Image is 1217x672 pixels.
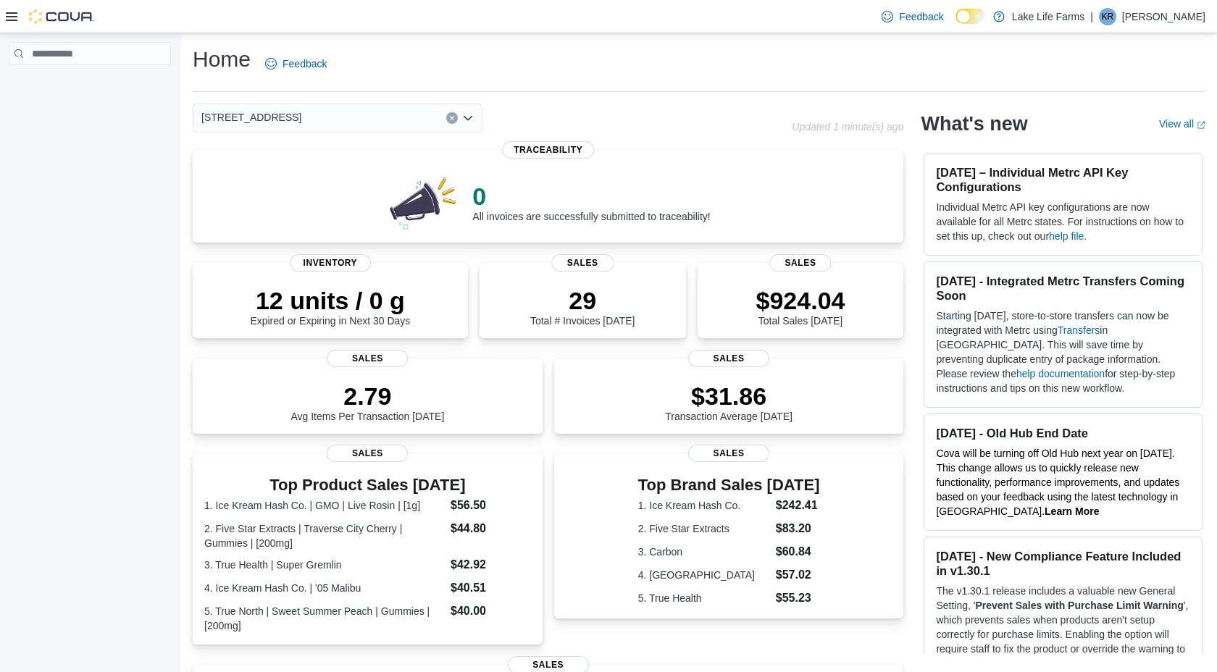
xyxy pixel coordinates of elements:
h3: Top Product Sales [DATE] [204,476,531,494]
input: Dark Mode [955,9,986,24]
span: Sales [327,350,408,367]
span: Sales [769,254,831,272]
p: | [1090,8,1093,25]
dt: 5. True North | Sweet Summer Peach | Gummies | [200mg] [204,604,445,633]
p: 29 [530,286,635,315]
span: Feedback [899,9,943,24]
p: Updated 1 minute(s) ago [792,121,903,133]
a: Learn More [1045,505,1099,517]
span: Sales [327,445,408,462]
div: Avg Items Per Transaction [DATE] [290,382,444,422]
dt: 5. True Health [638,591,770,605]
dd: $40.51 [451,579,531,597]
button: Open list of options [462,112,474,124]
dd: $57.02 [776,566,820,584]
a: Transfers [1058,324,1100,336]
p: $924.04 [756,286,845,315]
div: Total # Invoices [DATE] [530,286,635,327]
a: help documentation [1016,368,1105,379]
span: Dark Mode [955,24,956,25]
nav: Complex example [9,68,171,103]
dd: $44.80 [451,520,531,537]
p: The v1.30.1 release includes a valuable new General Setting, ' ', which prevents sales when produ... [936,584,1190,671]
span: Cova will be turning off Old Hub next year on [DATE]. This change allows us to quickly release ne... [936,448,1179,517]
span: Feedback [283,56,327,71]
dt: 4. [GEOGRAPHIC_DATA] [638,568,770,582]
p: Individual Metrc API key configurations are now available for all Metrc states. For instructions ... [936,200,1190,243]
a: Feedback [259,49,333,78]
p: 0 [472,182,710,211]
span: KR [1102,8,1114,25]
button: Clear input [446,112,458,124]
div: Kate Rossow [1099,8,1116,25]
img: Cova [29,9,94,24]
a: help file [1049,230,1084,242]
dd: $83.20 [776,520,820,537]
span: Sales [551,254,613,272]
a: View allExternal link [1159,118,1205,130]
dt: 2. Five Star Extracts | Traverse City Cherry | Gummies | [200mg] [204,521,445,550]
dd: $40.00 [451,602,531,620]
strong: Prevent Sales with Purchase Limit Warning [975,600,1183,611]
h3: [DATE] - Integrated Metrc Transfers Coming Soon [936,274,1190,303]
span: Sales [688,445,769,462]
h3: Top Brand Sales [DATE] [638,476,820,494]
span: Traceability [502,141,594,159]
p: 2.79 [290,382,444,411]
dt: 1. Ice Kream Hash Co. | GMO | Live Rosin | [1g] [204,498,445,513]
h3: [DATE] – Individual Metrc API Key Configurations [936,165,1190,194]
dt: 2. Five Star Extracts [638,521,770,536]
h1: Home [193,45,251,74]
dd: $60.84 [776,543,820,560]
dt: 4. Ice Kream Hash Co. | '05 Malibu [204,581,445,595]
dd: $242.41 [776,497,820,514]
dd: $56.50 [451,497,531,514]
p: Lake Life Farms [1012,8,1084,25]
span: [STREET_ADDRESS] [201,109,301,126]
dt: 3. True Health | Super Gremlin [204,558,445,572]
p: 12 units / 0 g [250,286,410,315]
p: [PERSON_NAME] [1122,8,1205,25]
span: Inventory [290,254,371,272]
h2: What's new [921,112,1027,135]
dd: $55.23 [776,589,820,607]
div: Transaction Average [DATE] [665,382,792,422]
h3: [DATE] - New Compliance Feature Included in v1.30.1 [936,549,1190,578]
div: Expired or Expiring in Next 30 Days [250,286,410,327]
a: Feedback [876,2,949,31]
dt: 1. Ice Kream Hash Co. [638,498,770,513]
img: 0 [386,173,461,231]
span: Sales [688,350,769,367]
p: $31.86 [665,382,792,411]
dt: 3. Carbon [638,545,770,559]
p: Starting [DATE], store-to-store transfers can now be integrated with Metrc using in [GEOGRAPHIC_D... [936,308,1190,395]
div: Total Sales [DATE] [756,286,845,327]
h3: [DATE] - Old Hub End Date [936,426,1190,440]
dd: $42.92 [451,556,531,574]
div: All invoices are successfully submitted to traceability! [472,182,710,222]
svg: External link [1197,121,1205,130]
